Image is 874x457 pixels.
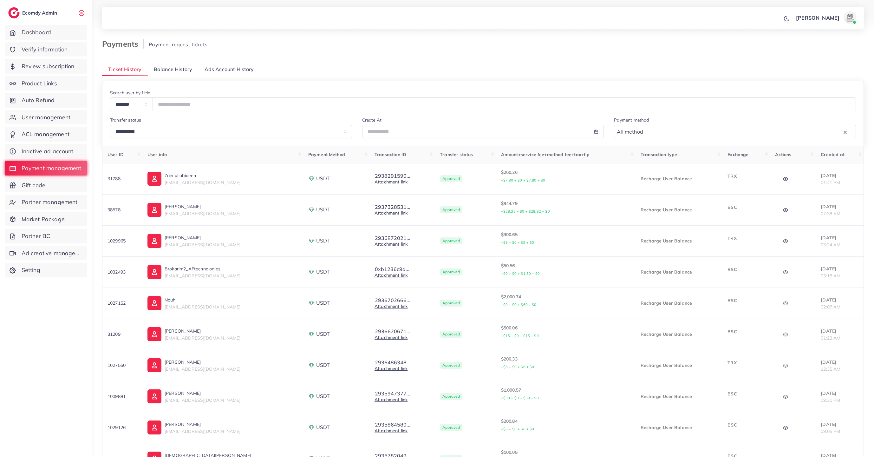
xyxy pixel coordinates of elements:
p: 31209 [108,330,137,338]
a: Ad creative management [5,246,87,261]
img: avatar [844,11,856,24]
span: Transaction type [641,152,677,157]
p: $300.65 [501,231,630,246]
p: Recharge User Balance [641,361,717,369]
h3: Payments [102,39,144,49]
p: [PERSON_NAME] [165,234,240,242]
a: Verify information [5,42,87,57]
p: BSC [727,328,765,335]
span: [EMAIL_ADDRESS][DOMAIN_NAME] [165,273,240,279]
span: USDT [316,268,330,275]
button: 2937328531... [375,204,411,210]
span: Approved [440,206,462,213]
p: TRX [727,172,765,180]
small: +$28.32 + $0 + $28.32 + $0 [501,209,550,214]
a: Partner management [5,195,87,209]
p: $200.33 [501,355,630,371]
span: [EMAIL_ADDRESS][DOMAIN_NAME] [165,335,240,341]
input: Search for option [645,127,842,137]
img: payment [308,300,315,306]
img: payment [308,362,315,368]
button: Clear Selected [844,128,847,136]
span: Exchange [727,152,748,157]
span: Approved [440,331,462,338]
span: Product Links [22,79,57,88]
button: 0xb1236c9d... [375,266,410,272]
p: Recharge User Balance [641,393,717,400]
span: 01:41 PM [821,180,840,185]
span: [EMAIL_ADDRESS][DOMAIN_NAME] [165,180,240,185]
p: Recharge User Balance [641,268,717,276]
span: 01:23 AM [821,335,840,341]
p: [PERSON_NAME] [165,389,240,397]
img: ic-user-info.36bf1079.svg [147,234,161,248]
span: Setting [22,266,40,274]
p: Recharge User Balance [641,299,717,307]
p: BSC [727,266,765,273]
span: Partner management [22,198,78,206]
span: USDT [316,330,330,338]
img: payment [308,176,315,182]
span: [EMAIL_ADDRESS][DOMAIN_NAME] [165,397,240,403]
p: [DATE] [821,358,858,366]
img: ic-user-info.36bf1079.svg [147,296,161,310]
small: +$0 + $0 + $1.50 + $0 [501,271,540,276]
h2: Ecomdy Admin [22,10,59,16]
span: Inactive ad account [22,147,74,156]
a: Setting [5,263,87,277]
p: [PERSON_NAME] [165,421,240,428]
span: Ads Account History [205,66,254,73]
small: +$6 + $0 + $6 + $0 [501,365,534,369]
small: +$9 + $0 + $9 + $0 [501,240,534,245]
span: 09:31 PM [821,397,840,403]
p: Recharge User Balance [641,424,717,431]
span: USDT [316,206,330,213]
span: Approved [440,268,462,275]
button: 2935864580... [375,422,411,427]
p: BSC [727,297,765,304]
span: Approved [440,362,462,369]
label: Payment method [614,117,649,123]
p: [PERSON_NAME] [796,14,839,22]
span: Payment request tickets [149,41,207,48]
p: $1,000.57 [501,386,630,402]
span: USDT [316,237,330,244]
span: [EMAIL_ADDRESS][DOMAIN_NAME] [165,242,240,248]
img: payment [308,207,315,213]
img: ic-user-info.36bf1079.svg [147,203,161,217]
a: Dashboard [5,25,87,40]
span: Payment Method [308,152,345,157]
span: Transfer status [440,152,473,157]
a: Auto Refund [5,93,87,108]
span: Partner BC [22,232,50,240]
p: Recharge User Balance [641,330,717,338]
button: 2935947377... [375,391,411,396]
span: Approved [440,300,462,307]
p: 1027560 [108,361,137,369]
a: User management [5,110,87,125]
span: Transaction ID [375,152,406,157]
img: logo [8,7,20,18]
span: Approved [440,237,462,244]
span: Dashboard [22,28,51,36]
p: [DATE] [821,389,858,397]
a: Payment management [5,161,87,176]
span: Verify information [22,45,68,54]
p: [DATE] [821,172,858,179]
p: Recharge User Balance [641,175,717,182]
small: +$0 + $0 + $60 + $0 [501,302,537,307]
label: Search user by field [110,89,150,96]
a: Market Package [5,212,87,227]
a: Inactive ad account [5,144,87,159]
small: +$30 + $0 + $30 + $0 [501,396,539,400]
span: Gift code [22,181,45,189]
p: 31788 [108,175,137,182]
span: ACL management [22,130,69,138]
span: 03:18 AM [821,273,840,279]
p: $500.06 [501,324,630,340]
span: [EMAIL_ADDRESS][DOMAIN_NAME] [165,366,240,372]
p: TRX [727,235,765,242]
p: $50.56 [501,262,630,277]
p: 1029126 [108,424,137,431]
img: payment [308,238,315,244]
